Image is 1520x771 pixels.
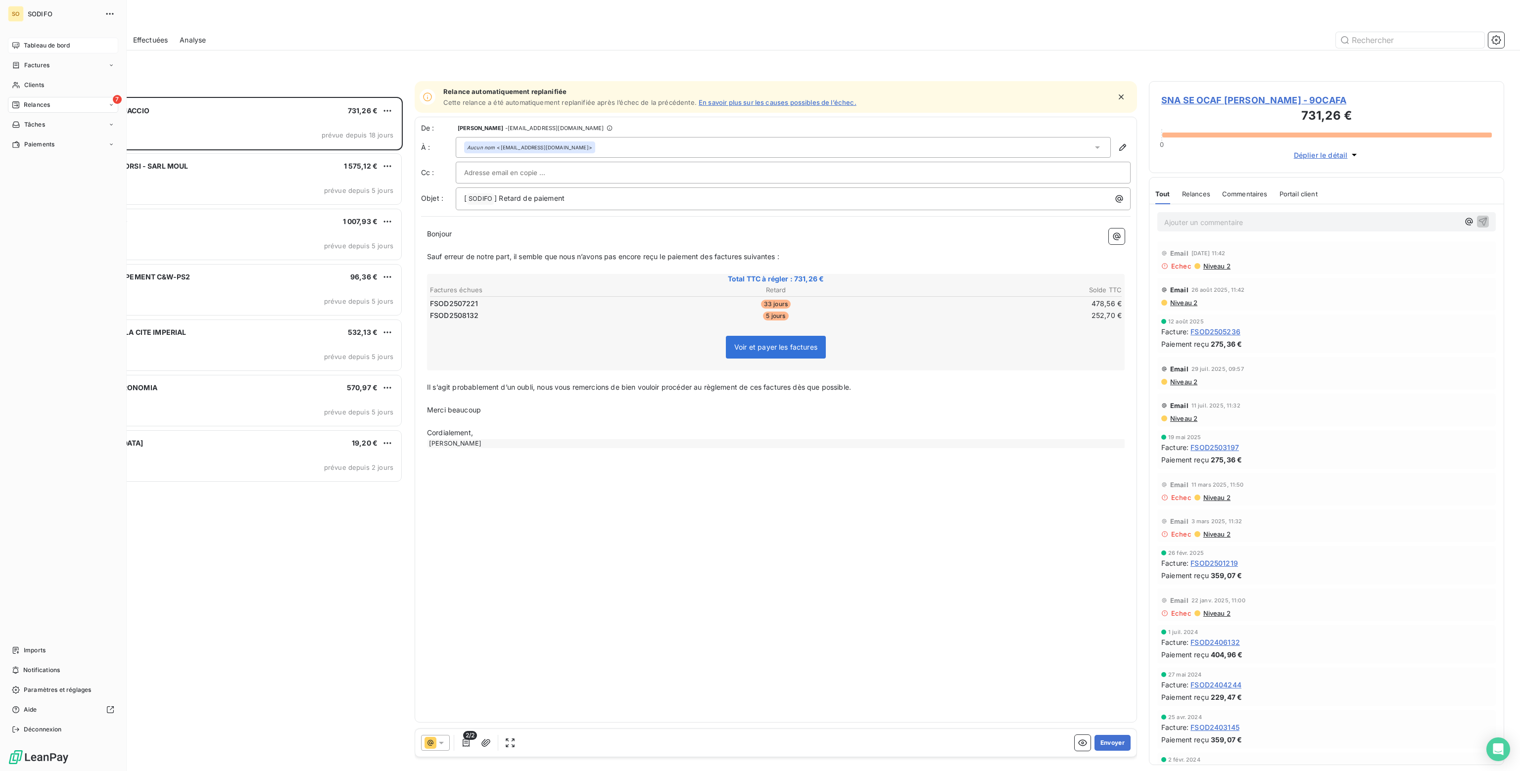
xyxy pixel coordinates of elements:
span: Niveau 2 [1202,530,1231,538]
span: Email [1170,481,1188,489]
div: <[EMAIL_ADDRESS][DOMAIN_NAME]> [467,144,592,151]
span: prévue depuis 5 jours [324,353,393,361]
span: Niveau 2 [1169,299,1197,307]
span: Facture : [1161,442,1188,453]
span: 3 mars 2025, 11:32 [1191,518,1242,524]
span: Paiement reçu [1161,339,1209,349]
span: Imports [24,646,46,655]
div: Open Intercom Messenger [1486,737,1510,761]
span: Tout [1155,190,1170,198]
span: Déplier le détail [1294,150,1348,160]
img: Logo LeanPay [8,749,69,765]
input: Adresse email en copie ... [464,165,570,180]
span: Voir et payer les factures [734,343,817,351]
th: Solde TTC [892,285,1122,295]
span: Factures [24,61,49,70]
label: Cc : [421,168,456,178]
span: I MULINAGUJI CORSI - SARL MOUL [70,162,189,170]
span: FSOD2503197 [1190,442,1239,453]
span: Cette relance a été automatiquement replanifiée après l’échec de la précédente. [443,98,697,106]
span: prévue depuis 2 jours [324,463,393,471]
span: prévue depuis 5 jours [324,242,393,250]
a: En savoir plus sur les causes possibles de l’échec. [699,98,856,106]
span: SODIFO [28,10,99,18]
span: 275,36 € [1211,339,1242,349]
span: 12 août 2025 [1168,318,1204,324]
span: De : [421,123,456,133]
span: Commentaires [1222,190,1268,198]
span: FSOD2501219 [1190,558,1238,568]
span: Niveau 2 [1202,262,1231,270]
span: prévue depuis 5 jours [324,186,393,194]
span: 19 mai 2025 [1168,434,1201,440]
span: B.P.I. C/O GROUPEMENT C&W-PS2 [70,272,190,281]
span: 1 575,12 € [344,162,378,170]
span: Objet : [421,194,443,202]
span: Facture : [1161,722,1188,732]
span: Email [1170,402,1188,409]
span: 532,13 € [348,328,378,336]
span: Total TTC à régler : 731,26 € [428,274,1123,284]
span: SNA SE OCAF [PERSON_NAME] - 9OCAFA [1161,93,1492,107]
span: 404,96 € [1211,649,1242,660]
span: FSOD2508132 [430,311,479,320]
div: SO [8,6,24,22]
span: Paiement reçu [1161,649,1209,660]
span: Email [1170,286,1188,294]
span: Echec [1171,609,1191,617]
span: Email [1170,517,1188,525]
span: Merci beaucoup [427,406,481,414]
span: Echec [1171,530,1191,538]
span: Tableau de bord [24,41,70,50]
span: Email [1170,596,1188,604]
span: Niveau 2 [1169,414,1197,422]
h3: 731,26 € [1161,107,1492,127]
span: Echec [1171,494,1191,501]
span: Paramètres et réglages [24,685,91,694]
span: Cordialement, [427,428,473,437]
em: Aucun nom [467,144,495,151]
span: Déconnexion [24,725,62,734]
span: Paiement reçu [1161,454,1209,465]
span: Email [1170,249,1188,257]
td: 252,70 € [892,310,1122,321]
span: Sauf erreur de notre part, il semble que nous n’avons pas encore reçu le paiement des factures su... [427,252,779,261]
span: Facture : [1161,680,1188,690]
span: Paiement reçu [1161,692,1209,702]
span: FSOD2404244 [1190,680,1241,690]
span: 19,20 € [352,439,378,447]
span: 33 jours [761,300,791,309]
span: [DATE] 11:42 [1191,250,1226,256]
button: Déplier le détail [1291,149,1363,161]
span: 0 [1160,140,1164,148]
span: Portail client [1280,190,1318,198]
span: prévue depuis 18 jours [322,131,393,139]
span: Niveau 2 [1202,609,1231,617]
span: Niveau 2 [1202,494,1231,501]
th: Factures échues [429,285,660,295]
span: 26 févr. 2025 [1168,550,1204,556]
th: Retard [661,285,891,295]
span: CONFISERIE DE LA CITE IMPERIAL [70,328,187,336]
td: 478,56 € [892,298,1122,309]
span: 359,07 € [1211,570,1242,581]
span: - [EMAIL_ADDRESS][DOMAIN_NAME] [505,125,604,131]
span: 11 juil. 2025, 11:32 [1191,403,1240,408]
span: 229,47 € [1211,692,1242,702]
span: Paiements [24,140,54,149]
span: 27 mai 2024 [1168,672,1202,678]
span: 25 avr. 2024 [1168,714,1202,720]
span: Facture : [1161,637,1188,647]
label: À : [421,142,456,152]
span: 29 juil. 2025, 09:57 [1191,366,1244,372]
span: prévue depuis 5 jours [324,297,393,305]
span: Tâches [24,120,45,129]
span: Clients [24,81,44,90]
span: Relances [1182,190,1210,198]
span: Facture : [1161,558,1188,568]
span: ] Retard de paiement [494,194,565,202]
span: 7 [113,95,122,104]
span: 11 mars 2025, 11:50 [1191,482,1244,488]
span: Il s’agit probablement d’un oubli, nous vous remercions de bien vouloir procéder au règlement de ... [427,383,851,391]
span: 359,07 € [1211,734,1242,745]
